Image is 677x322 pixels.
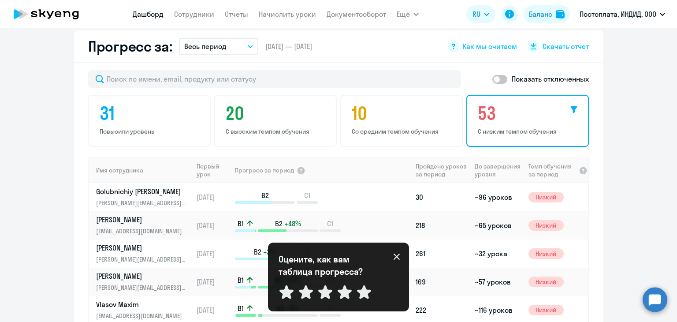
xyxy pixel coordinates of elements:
[96,215,193,236] a: [PERSON_NAME][EMAIL_ADDRESS][DOMAIN_NAME]
[471,268,524,296] td: ~57 уроков
[543,41,589,51] span: Скачать отчет
[259,10,316,19] a: Начислить уроки
[179,38,258,55] button: Весь период
[478,127,580,135] p: С низким темпом обучения
[238,219,244,228] span: B1
[575,4,670,25] button: Постоплата, ИНДИД, ООО
[261,191,269,200] span: B2
[471,240,524,268] td: ~32 урока
[471,157,524,183] th: До завершения уровня
[528,248,564,259] span: Низкий
[327,10,386,19] a: Документооборот
[528,220,564,231] span: Низкий
[193,268,234,296] td: [DATE]
[89,157,193,183] th: Имя сотрудника
[174,10,214,19] a: Сотрудники
[96,215,187,225] p: [PERSON_NAME]
[265,41,312,51] span: [DATE] — [DATE]
[96,255,187,264] p: [PERSON_NAME][EMAIL_ADDRESS][DOMAIN_NAME]
[279,253,376,278] p: Оцените, как вам таблица прогресса?
[226,103,328,124] h4: 20
[528,192,564,202] span: Низкий
[96,198,187,208] p: [PERSON_NAME][EMAIL_ADDRESS][DOMAIN_NAME]
[225,10,248,19] a: Отчеты
[96,243,187,253] p: [PERSON_NAME]
[238,303,244,313] span: B1
[193,157,234,183] th: Первый урок
[226,127,328,135] p: С высоким темпом обучения
[96,187,193,208] a: Golubnichiy [PERSON_NAME][PERSON_NAME][EMAIL_ADDRESS][DOMAIN_NAME]
[352,103,454,124] h4: 10
[304,191,310,200] span: C1
[96,271,187,281] p: [PERSON_NAME]
[235,166,294,174] span: Прогресс за период
[412,183,471,211] td: 30
[275,219,283,228] span: B2
[472,9,480,19] span: RU
[466,5,495,23] button: RU
[524,5,570,23] button: Балансbalance
[96,271,193,292] a: [PERSON_NAME][PERSON_NAME][EMAIL_ADDRESS][DOMAIN_NAME]
[193,211,234,240] td: [DATE]
[263,247,276,257] span: +2%
[96,300,193,321] a: Vlasov Maxim[EMAIL_ADDRESS][DOMAIN_NAME]
[528,305,564,315] span: Низкий
[327,219,333,228] span: C1
[184,41,227,52] p: Весь период
[397,9,410,19] span: Ещё
[96,187,187,196] p: Golubnichiy [PERSON_NAME]
[193,183,234,211] td: [DATE]
[88,37,172,55] h2: Прогресс за:
[100,103,202,124] h4: 31
[96,243,193,264] a: [PERSON_NAME][PERSON_NAME][EMAIL_ADDRESS][DOMAIN_NAME]
[352,127,454,135] p: Со средним темпом обучения
[412,211,471,240] td: 218
[284,219,301,228] span: +48%
[133,10,164,19] a: Дашборд
[528,277,564,287] span: Низкий
[528,162,576,178] span: Темп обучения за период
[96,311,187,321] p: [EMAIL_ADDRESS][DOMAIN_NAME]
[478,103,580,124] h4: 53
[529,9,552,19] div: Баланс
[254,247,261,257] span: B2
[412,268,471,296] td: 169
[580,9,656,19] p: Постоплата, ИНДИД, ООО
[397,5,419,23] button: Ещё
[88,70,461,88] input: Поиск по имени, email, продукту или статусу
[238,275,244,285] span: B1
[512,74,589,84] p: Показать отключенных
[412,240,471,268] td: 261
[96,226,187,236] p: [EMAIL_ADDRESS][DOMAIN_NAME]
[193,240,234,268] td: [DATE]
[412,157,471,183] th: Пройдено уроков за период
[100,127,202,135] p: Повысили уровень
[463,41,517,51] span: Как мы считаем
[471,211,524,240] td: ~65 уроков
[96,300,187,309] p: Vlasov Maxim
[96,283,187,292] p: [PERSON_NAME][EMAIL_ADDRESS][DOMAIN_NAME]
[556,10,565,19] img: balance
[471,183,524,211] td: ~96 уроков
